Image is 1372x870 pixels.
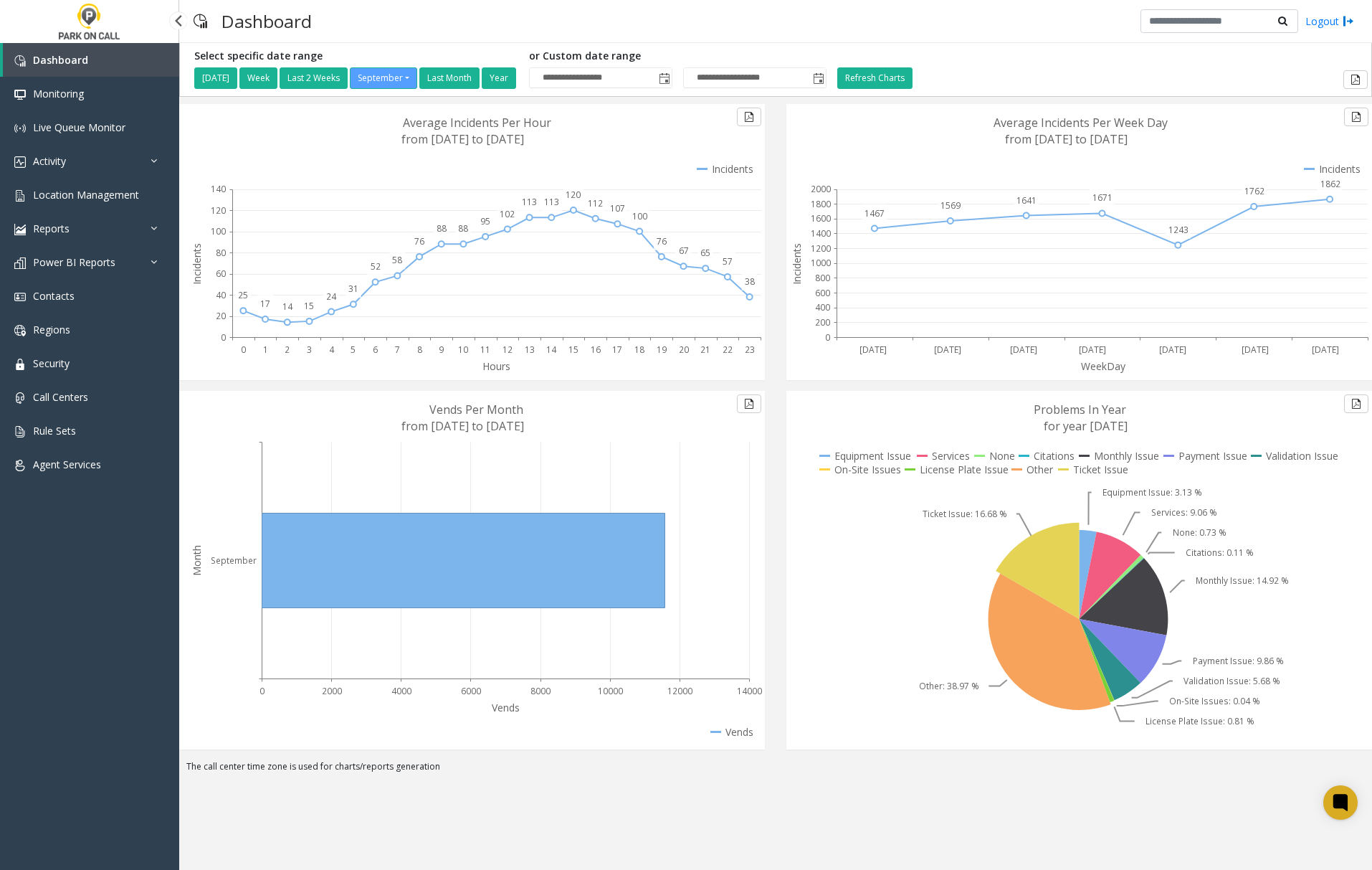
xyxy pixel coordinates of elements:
text: 18 [634,344,644,356]
text: 400 [815,301,830,313]
text: 1200 [811,242,831,255]
text: 95 [480,215,490,227]
text: License Plate Issue: 0.81 % [1145,715,1254,727]
span: Location Management [33,188,139,202]
text: 113 [544,196,559,208]
text: 20 [216,310,226,322]
text: [DATE] [1159,344,1186,356]
text: Vends [492,701,520,714]
text: Average Incidents Per Week Day [994,115,1168,131]
text: 60 [216,268,226,280]
text: 1000 [811,257,831,269]
text: 65 [700,247,710,259]
img: logout [1343,14,1354,29]
text: 23 [745,344,755,356]
text: 14 [282,301,293,313]
span: Toggle popup [656,68,672,88]
text: 88 [437,222,447,235]
text: [DATE] [1242,344,1269,356]
img: 'icon' [14,426,26,438]
span: Security [33,356,70,370]
img: 'icon' [14,291,26,303]
text: 76 [657,235,667,247]
text: 6000 [461,685,481,697]
text: 1400 [811,227,831,240]
text: Other: 38.97 % [919,680,979,692]
text: 6 [373,344,378,356]
text: 17 [260,298,270,310]
text: 200 [815,316,830,328]
text: 2000 [322,685,342,697]
text: Validation Issue: 5.68 % [1183,675,1280,687]
text: 1243 [1168,224,1188,236]
text: 17 [612,344,622,356]
text: 10000 [598,685,623,697]
h5: Select specific date range [194,50,518,62]
button: Export to pdf [1343,70,1368,89]
span: Reports [33,222,70,235]
text: Hours [482,359,510,373]
text: 67 [679,245,689,257]
text: 9 [439,344,444,356]
span: Regions [33,323,70,336]
text: 14000 [737,685,762,697]
text: 58 [392,254,402,266]
text: 76 [414,235,424,247]
text: 88 [458,222,468,235]
text: Citations: 0.11 % [1186,547,1254,559]
text: 57 [723,255,733,268]
text: 100 [211,225,226,237]
text: 31 [348,283,358,295]
text: Problems In Year [1034,402,1126,417]
text: 113 [522,196,537,208]
text: Incidents [190,243,204,285]
img: 'icon' [14,224,26,235]
text: [DATE] [1312,344,1339,356]
button: Refresh Charts [837,67,913,89]
text: 16 [591,344,601,356]
text: from [DATE] to [DATE] [401,131,524,147]
button: September [350,67,417,89]
text: 52 [371,260,381,273]
text: 600 [815,287,830,299]
text: 1 [263,344,268,356]
text: 15 [304,300,314,312]
button: Last Month [419,67,480,89]
h5: or Custom date range [529,50,826,62]
img: 'icon' [14,325,26,336]
text: Vends Per Month [429,402,523,417]
img: 'icon' [14,257,26,269]
text: Payment Issue: 9.86 % [1193,655,1284,667]
text: [DATE] [1010,344,1037,356]
text: 1862 [1320,178,1340,190]
button: Export to pdf [1344,394,1368,413]
text: None: 0.73 % [1173,526,1226,539]
text: 0 [825,331,830,344]
text: 800 [815,272,830,284]
button: Week [239,67,277,89]
div: The call center time zone is used for charts/reports generation [179,760,1372,780]
text: 80 [216,247,226,259]
text: 2000 [811,183,831,195]
text: 107 [610,202,625,214]
text: 13 [525,344,535,356]
span: Power BI Reports [33,255,115,269]
a: Dashboard [3,43,179,77]
img: 'icon' [14,123,26,134]
text: 7 [395,344,400,356]
a: Logout [1305,14,1354,29]
text: 2 [285,344,290,356]
text: 0 [259,685,265,697]
text: Ticket Issue: 16.68 % [923,508,1007,520]
text: Average Incidents Per Hour [403,115,551,131]
text: 0 [221,331,226,344]
text: 0 [241,344,246,356]
text: On-Site Issues: 0.04 % [1169,695,1260,707]
text: 4 [329,344,335,356]
text: 10 [458,344,468,356]
text: 12000 [667,685,692,697]
button: Last 2 Weeks [280,67,348,89]
text: 40 [216,289,226,301]
text: 38 [745,275,755,288]
text: for year [DATE] [1044,418,1128,434]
